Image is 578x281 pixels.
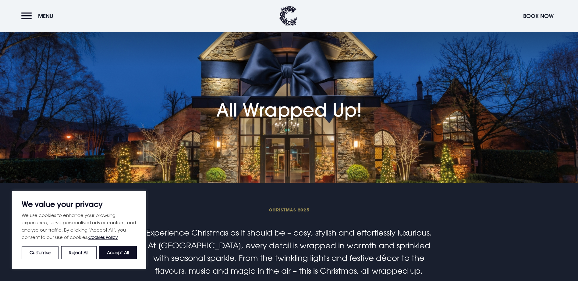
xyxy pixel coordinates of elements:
img: Clandeboye Lodge [279,6,297,26]
button: Menu [21,9,56,23]
span: Christmas 2025 [144,207,434,213]
a: Cookies Policy [88,235,118,240]
h1: All Wrapped Up! [216,65,362,121]
p: We value your privacy [22,200,137,208]
div: We value your privacy [12,191,146,269]
p: Experience Christmas as it should be – cosy, stylish and effortlessly luxurious. At [GEOGRAPHIC_D... [144,226,434,277]
button: Accept All [99,246,137,259]
span: Menu [38,13,53,20]
button: Book Now [520,9,557,23]
button: Customise [22,246,59,259]
p: We use cookies to enhance your browsing experience, serve personalised ads or content, and analys... [22,211,137,241]
button: Reject All [61,246,96,259]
